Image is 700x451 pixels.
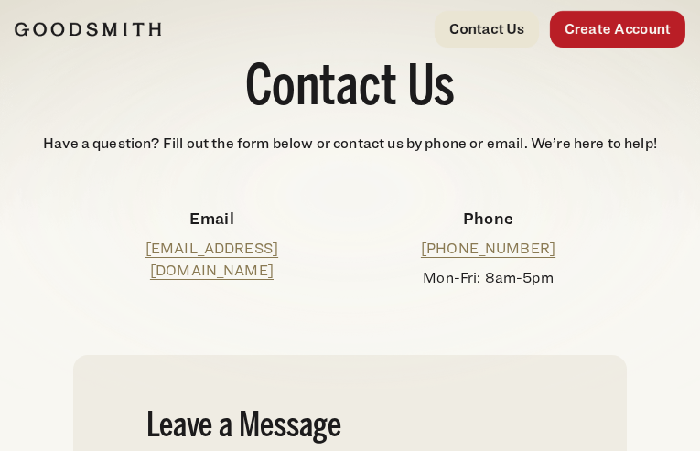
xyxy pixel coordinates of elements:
[146,410,553,445] h2: Leave a Message
[421,240,555,257] a: [PHONE_NUMBER]
[145,240,278,279] a: [EMAIL_ADDRESS][DOMAIN_NAME]
[364,267,611,289] p: Mon-Fri: 8am-5pm
[550,11,685,48] a: Create Account
[364,206,611,231] h4: Phone
[88,206,335,231] h4: Email
[435,11,539,48] a: Contact Us
[15,22,161,37] img: Goodsmith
